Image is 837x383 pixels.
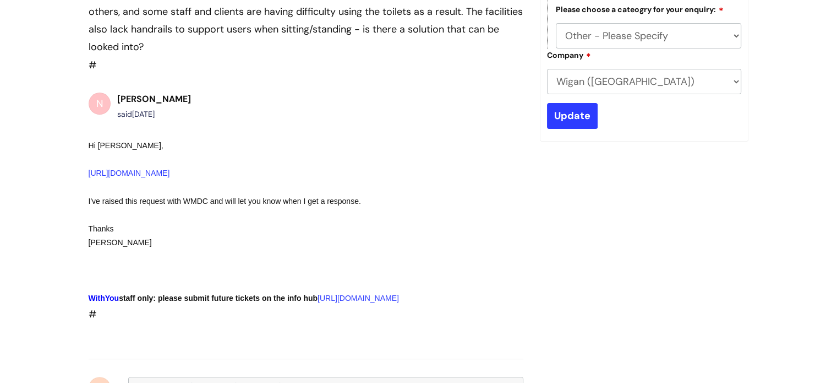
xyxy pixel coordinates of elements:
[89,139,484,181] div: Hi [PERSON_NAME],
[117,107,191,121] div: said
[89,195,484,208] div: I've raised this request with WMDC and will let you know when I get a response.
[547,103,598,128] input: Update
[89,169,170,177] a: [URL][DOMAIN_NAME]
[89,222,484,236] div: Thanks
[89,294,318,303] strong: staff only: please submit future tickets on the info hub
[132,109,155,119] span: Wed, 3 Sep, 2025 at 1:49 PM
[89,139,484,323] div: #
[89,294,119,303] span: WithYou
[117,93,191,105] b: [PERSON_NAME]
[89,236,484,250] div: [PERSON_NAME]
[547,49,591,60] label: Company
[89,93,111,115] div: N
[556,3,724,14] label: Please choose a cateogry for your enquiry:
[318,294,399,303] a: [URL][DOMAIN_NAME]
